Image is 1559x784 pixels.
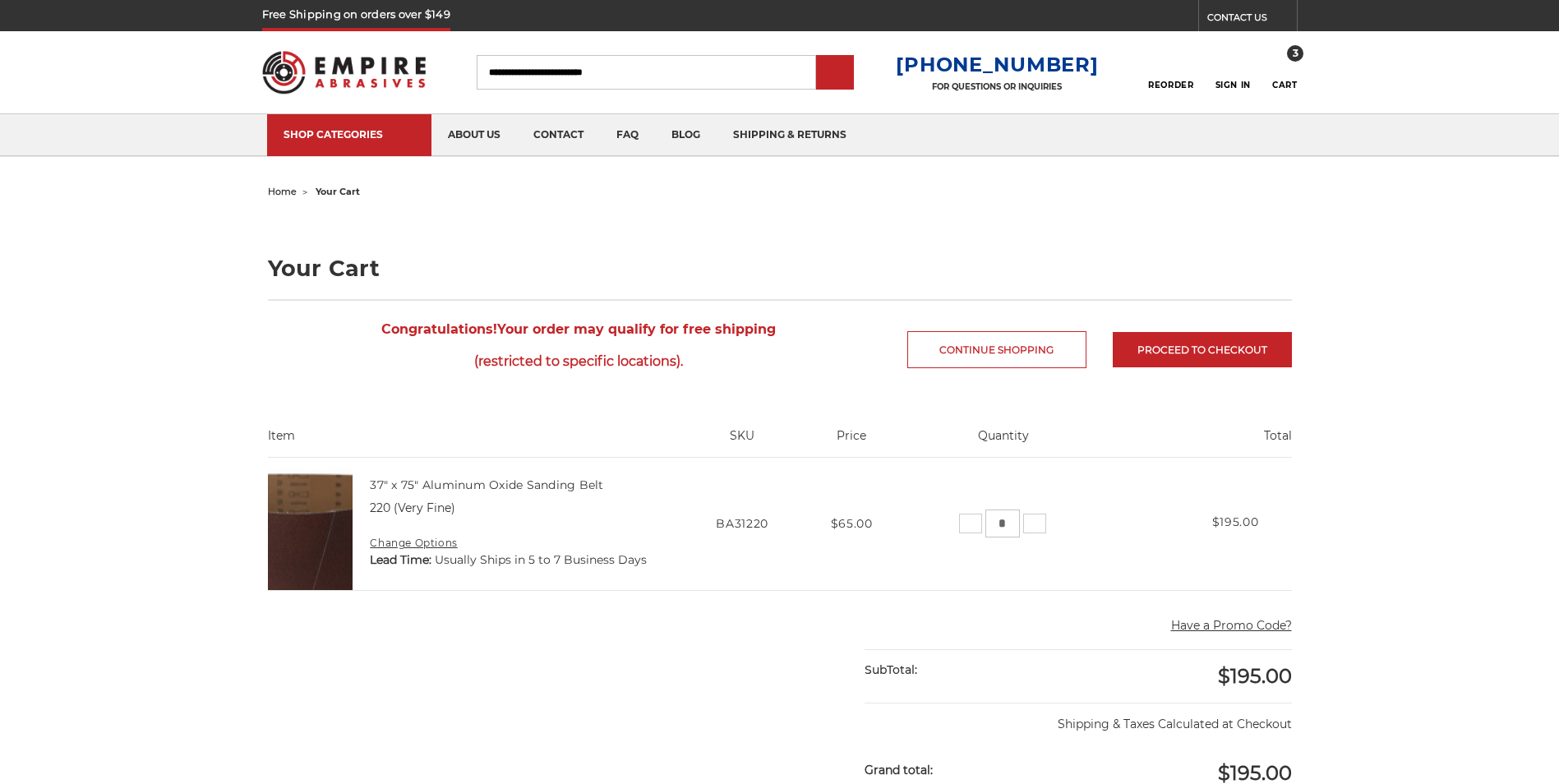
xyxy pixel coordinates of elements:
h1: Your Cart [268,257,1292,279]
a: Proceed to checkout [1113,332,1292,367]
a: faq [600,114,655,156]
div: SubTotal: [865,650,1078,690]
span: your cart [316,186,360,197]
th: SKU [681,427,803,457]
strong: Grand total: [865,763,933,777]
span: Reorder [1148,80,1193,90]
span: 3 [1287,45,1303,62]
strong: Congratulations! [381,321,497,337]
a: Continue Shopping [907,331,1086,368]
span: $65.00 [831,516,873,531]
strong: $195.00 [1212,514,1259,529]
dd: Usually Ships in 5 to 7 Business Days [435,551,647,569]
span: Your order may qualify for free shipping [268,313,890,377]
input: 37" x 75" Aluminum Oxide Sanding Belt Quantity: [985,510,1020,537]
th: Quantity [900,427,1107,457]
img: 37" x 75" Aluminum Oxide Sanding Belt [268,458,353,589]
a: contact [517,114,600,156]
th: Total [1107,427,1291,457]
a: blog [655,114,717,156]
input: Submit [819,57,851,90]
a: Change Options [370,537,457,549]
a: CONTACT US [1207,8,1297,31]
dd: 220 (Very Fine) [370,500,455,517]
div: SHOP CATEGORIES [284,128,415,141]
span: (restricted to specific locations). [268,345,890,377]
p: Shipping & Taxes Calculated at Checkout [865,703,1291,733]
span: Sign In [1215,80,1251,90]
dt: Lead Time [370,551,431,569]
p: FOR QUESTIONS OR INQUIRIES [896,81,1098,92]
a: Reorder [1148,54,1193,90]
th: Item [268,427,682,457]
span: BA31220 [716,516,768,531]
span: Cart [1272,80,1297,90]
a: 3 Cart [1272,54,1297,90]
th: Price [803,427,900,457]
button: Have a Promo Code? [1171,617,1292,634]
a: about us [431,114,517,156]
img: Empire Abrasives [262,40,427,104]
a: 37" x 75" Aluminum Oxide Sanding Belt [370,477,603,492]
a: [PHONE_NUMBER] [896,53,1098,76]
a: home [268,186,297,197]
span: $195.00 [1218,664,1292,688]
a: shipping & returns [717,114,863,156]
